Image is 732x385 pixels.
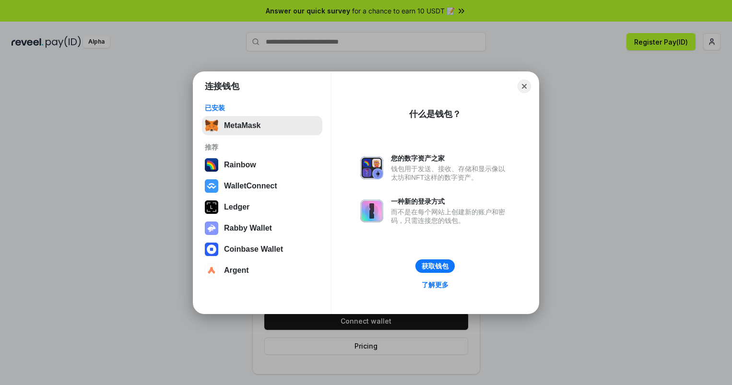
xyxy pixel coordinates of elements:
div: WalletConnect [224,182,277,190]
button: Rabby Wallet [202,219,322,238]
button: 获取钱包 [415,259,455,273]
div: 您的数字资产之家 [391,154,510,163]
button: Ledger [202,198,322,217]
img: svg+xml,%3Csvg%20width%3D%2228%22%20height%3D%2228%22%20viewBox%3D%220%200%2028%2028%22%20fill%3D... [205,243,218,256]
div: MetaMask [224,121,260,130]
div: 钱包用于发送、接收、存储和显示像以太坊和NFT这样的数字资产。 [391,164,510,182]
div: 已安装 [205,104,319,112]
img: svg+xml,%3Csvg%20width%3D%22120%22%20height%3D%22120%22%20viewBox%3D%220%200%20120%20120%22%20fil... [205,158,218,172]
button: Coinbase Wallet [202,240,322,259]
div: 获取钱包 [422,262,449,270]
button: Rainbow [202,155,322,175]
h1: 连接钱包 [205,81,239,92]
button: Argent [202,261,322,280]
div: Rainbow [224,161,256,169]
div: Coinbase Wallet [224,245,283,254]
img: svg+xml,%3Csvg%20width%3D%2228%22%20height%3D%2228%22%20viewBox%3D%220%200%2028%2028%22%20fill%3D... [205,179,218,193]
div: 一种新的登录方式 [391,197,510,206]
img: svg+xml,%3Csvg%20width%3D%2228%22%20height%3D%2228%22%20viewBox%3D%220%200%2028%2028%22%20fill%3D... [205,264,218,277]
img: svg+xml,%3Csvg%20xmlns%3D%22http%3A%2F%2Fwww.w3.org%2F2000%2Fsvg%22%20fill%3D%22none%22%20viewBox... [360,199,383,222]
div: 推荐 [205,143,319,152]
img: svg+xml,%3Csvg%20xmlns%3D%22http%3A%2F%2Fwww.w3.org%2F2000%2Fsvg%22%20width%3D%2228%22%20height%3... [205,200,218,214]
img: svg+xml,%3Csvg%20fill%3D%22none%22%20height%3D%2233%22%20viewBox%3D%220%200%2035%2033%22%20width%... [205,119,218,132]
div: 什么是钱包？ [409,108,461,120]
div: Rabby Wallet [224,224,272,233]
div: 了解更多 [422,280,449,289]
div: Ledger [224,203,249,211]
button: Close [518,80,531,93]
img: svg+xml,%3Csvg%20xmlns%3D%22http%3A%2F%2Fwww.w3.org%2F2000%2Fsvg%22%20fill%3D%22none%22%20viewBox... [360,156,383,179]
button: WalletConnect [202,176,322,196]
div: 而不是在每个网站上创建新的账户和密码，只需连接您的钱包。 [391,208,510,225]
button: MetaMask [202,116,322,135]
img: svg+xml,%3Csvg%20xmlns%3D%22http%3A%2F%2Fwww.w3.org%2F2000%2Fsvg%22%20fill%3D%22none%22%20viewBox... [205,222,218,235]
a: 了解更多 [416,279,454,291]
div: Argent [224,266,249,275]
